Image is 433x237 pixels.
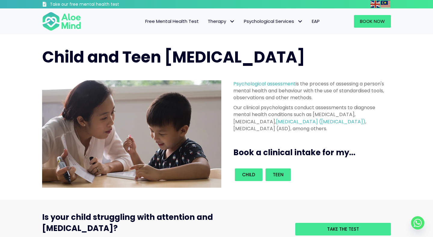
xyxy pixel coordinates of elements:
h3: Is your child struggling with attention and [MEDICAL_DATA]? [42,212,286,237]
a: Psychological ServicesPsychological Services: submenu [239,15,307,28]
span: Psychological Services [244,18,303,24]
h3: Take our free mental health test [50,2,151,8]
nav: Menu [89,15,324,28]
a: Psychological assessment [233,80,296,87]
a: Malay [381,1,391,8]
a: EAP [307,15,324,28]
p: is the process of assessing a person's mental health and behaviour with the use of standardised t... [233,80,387,101]
span: Teen [273,171,284,178]
span: Child and Teen [MEDICAL_DATA] [42,46,305,68]
p: Our clinical psychologists conduct assessments to diagnose mental health conditions such as [MEDI... [233,104,387,132]
a: Take the test [295,223,391,235]
h3: Book a clinical intake for my... [233,147,393,158]
span: Therapy: submenu [228,17,236,26]
span: Free Mental Health Test [145,18,199,24]
a: Whatsapp [411,216,424,229]
span: EAP [312,18,320,24]
a: [MEDICAL_DATA] ([MEDICAL_DATA]) [276,118,365,125]
span: Book Now [360,18,385,24]
span: Child [242,171,255,178]
a: Book Now [354,15,391,28]
div: Book an intake for my... [233,167,387,183]
span: Therapy [208,18,235,24]
a: Child [235,168,263,181]
a: Free Mental Health Test [141,15,203,28]
span: Take the test [327,226,359,232]
img: en [370,1,380,8]
a: English [370,1,381,8]
img: Aloe mind Logo [42,11,81,31]
span: Psychological Services: submenu [296,17,304,26]
img: child assessment [42,80,221,188]
a: Teen [266,168,291,181]
a: Take our free mental health test [42,2,151,8]
a: TherapyTherapy: submenu [203,15,239,28]
img: ms [381,1,390,8]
